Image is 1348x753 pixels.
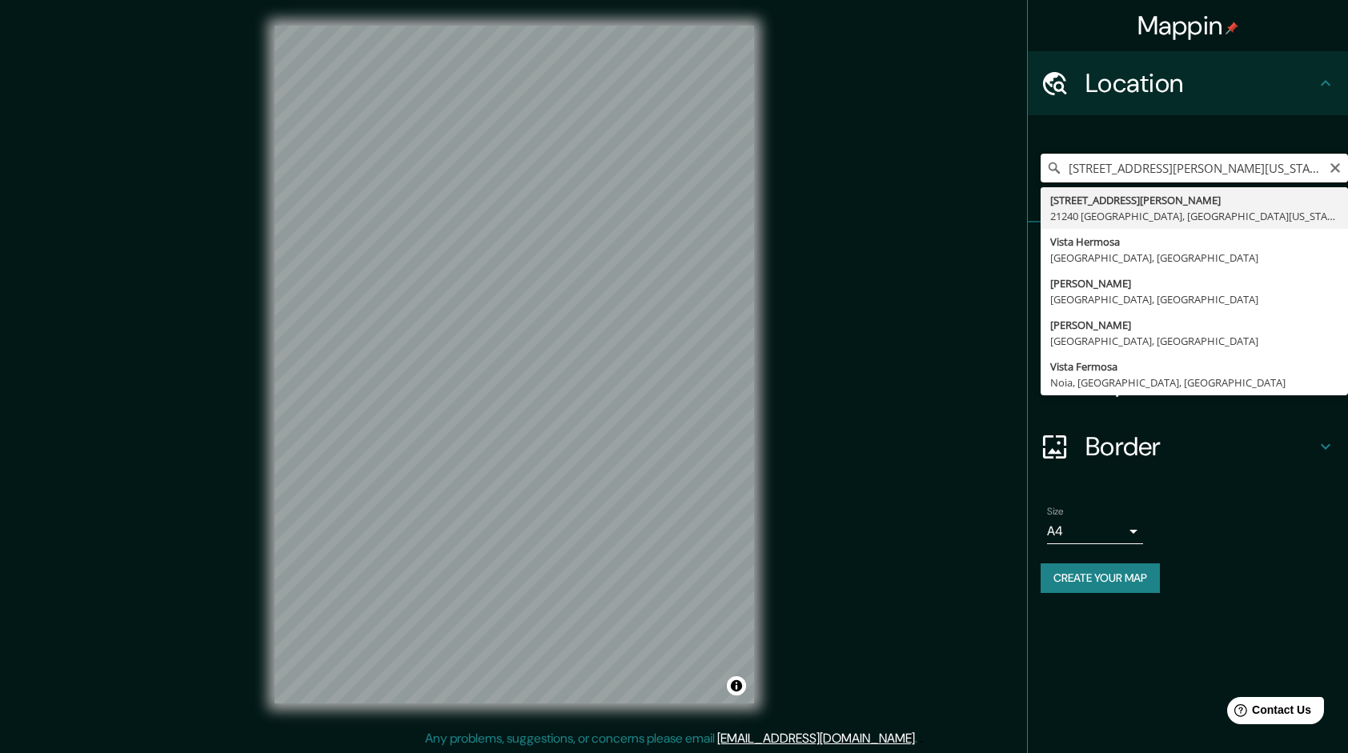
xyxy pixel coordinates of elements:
div: . [917,729,920,748]
div: [GEOGRAPHIC_DATA], [GEOGRAPHIC_DATA] [1050,333,1338,349]
canvas: Map [275,26,754,703]
div: Style [1028,286,1348,350]
iframe: Help widget launcher [1206,691,1330,735]
div: [PERSON_NAME] [1050,275,1338,291]
a: [EMAIL_ADDRESS][DOMAIN_NAME] [717,730,915,747]
div: Location [1028,51,1348,115]
div: Border [1028,415,1348,479]
div: Vista Hermosa [1050,234,1338,250]
div: [PERSON_NAME] [1050,317,1338,333]
button: Create your map [1041,563,1160,593]
button: Toggle attribution [727,676,746,695]
div: . [920,729,923,748]
div: Pins [1028,222,1348,286]
div: [GEOGRAPHIC_DATA], [GEOGRAPHIC_DATA] [1050,291,1338,307]
button: Clear [1329,159,1342,174]
div: [STREET_ADDRESS][PERSON_NAME] [1050,192,1338,208]
div: Vista Fermosa [1050,358,1338,374]
h4: Mappin [1137,10,1239,42]
div: A4 [1047,519,1143,544]
h4: Border [1085,431,1316,463]
div: Noia, [GEOGRAPHIC_DATA], [GEOGRAPHIC_DATA] [1050,374,1338,391]
p: Any problems, suggestions, or concerns please email . [425,729,917,748]
div: [GEOGRAPHIC_DATA], [GEOGRAPHIC_DATA] [1050,250,1338,266]
h4: Location [1085,67,1316,99]
img: pin-icon.png [1226,22,1238,34]
div: 21240 [GEOGRAPHIC_DATA], [GEOGRAPHIC_DATA][US_STATE], [GEOGRAPHIC_DATA] [1050,208,1338,224]
input: Pick your city or area [1041,154,1348,182]
div: Layout [1028,350,1348,415]
h4: Layout [1085,366,1316,399]
label: Size [1047,505,1064,519]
